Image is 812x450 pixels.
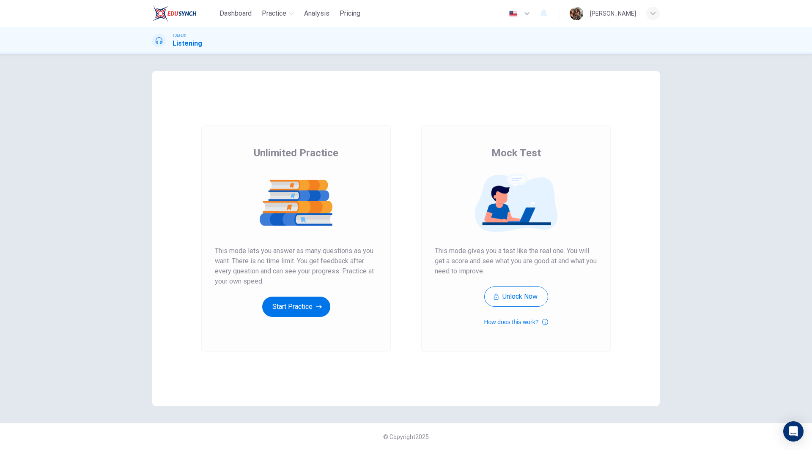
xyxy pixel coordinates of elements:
[215,246,377,286] span: This mode lets you answer as many questions as you want. There is no time limit. You get feedback...
[435,246,597,276] span: This mode gives you a test like the real one. You will get a score and see what you are good at a...
[219,8,252,19] span: Dashboard
[152,5,216,22] a: EduSynch logo
[304,8,329,19] span: Analysis
[262,297,330,317] button: Start Practice
[152,5,197,22] img: EduSynch logo
[590,8,636,19] div: [PERSON_NAME]
[783,421,804,442] div: Open Intercom Messenger
[173,33,186,38] span: TOEFL®
[484,286,548,307] button: Unlock Now
[491,146,541,160] span: Mock Test
[340,8,360,19] span: Pricing
[258,6,297,21] button: Practice
[173,38,202,49] h1: Listening
[262,8,286,19] span: Practice
[254,146,338,160] span: Unlimited Practice
[484,317,548,327] button: How does this work?
[508,11,518,17] img: en
[336,6,364,21] button: Pricing
[383,434,429,440] span: © Copyright 2025
[570,7,583,20] img: Profile picture
[216,6,255,21] button: Dashboard
[301,6,333,21] button: Analysis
